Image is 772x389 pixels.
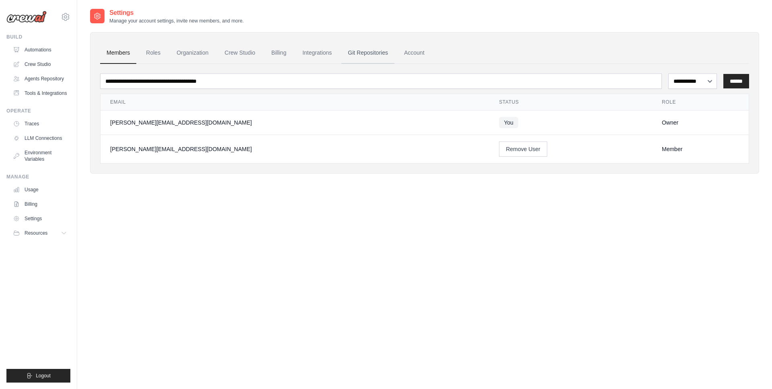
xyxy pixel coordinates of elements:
a: Billing [265,42,293,64]
p: Manage your account settings, invite new members, and more. [109,18,244,24]
th: Status [489,94,652,111]
a: Account [398,42,431,64]
button: Remove User [499,141,547,157]
div: [PERSON_NAME][EMAIL_ADDRESS][DOMAIN_NAME] [110,119,480,127]
img: Logo [6,11,47,23]
a: Automations [10,43,70,56]
a: Tools & Integrations [10,87,70,100]
div: Build [6,34,70,40]
a: Crew Studio [218,42,262,64]
a: Integrations [296,42,338,64]
th: Email [101,94,489,111]
a: LLM Connections [10,132,70,145]
a: Git Repositories [341,42,394,64]
a: Billing [10,198,70,211]
a: Environment Variables [10,146,70,166]
div: Owner [662,119,739,127]
a: Traces [10,117,70,130]
div: Member [662,145,739,153]
a: Organization [170,42,215,64]
a: Crew Studio [10,58,70,71]
a: Roles [140,42,167,64]
a: Usage [10,183,70,196]
span: You [499,117,518,128]
div: Operate [6,108,70,114]
a: Members [100,42,136,64]
h2: Settings [109,8,244,18]
button: Logout [6,369,70,383]
span: Resources [25,230,47,236]
th: Role [652,94,749,111]
a: Settings [10,212,70,225]
a: Agents Repository [10,72,70,85]
div: Manage [6,174,70,180]
button: Resources [10,227,70,240]
span: Logout [36,373,51,379]
div: [PERSON_NAME][EMAIL_ADDRESS][DOMAIN_NAME] [110,145,480,153]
